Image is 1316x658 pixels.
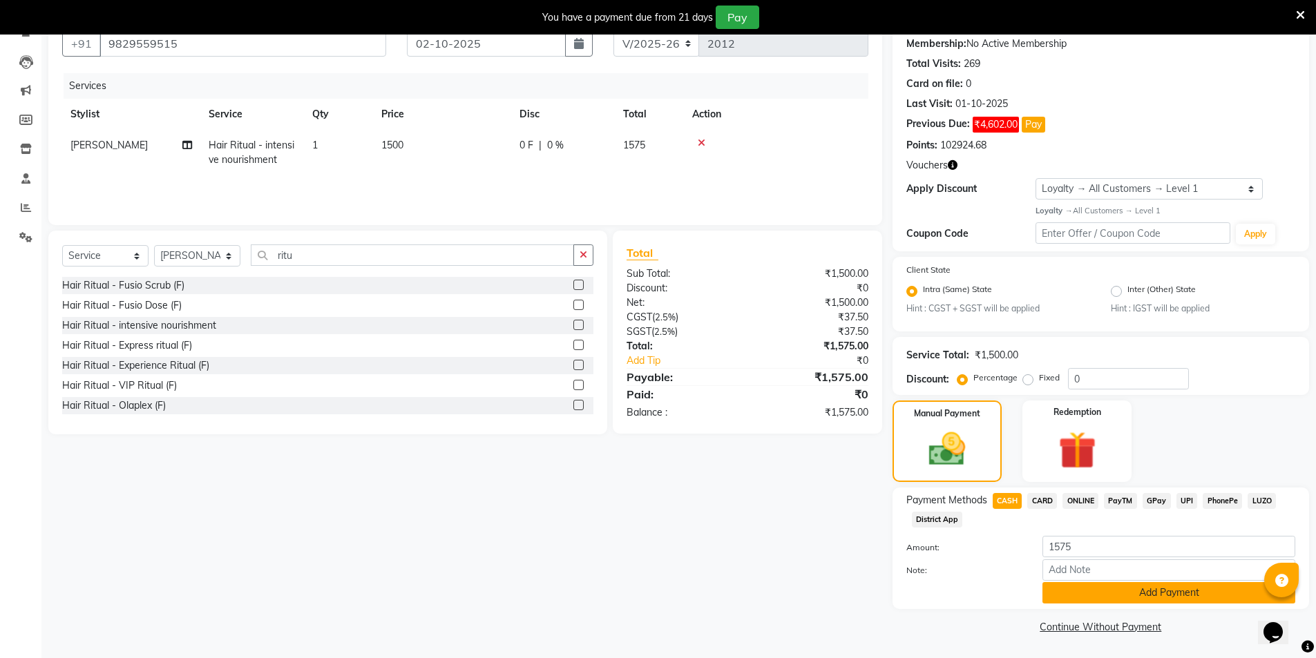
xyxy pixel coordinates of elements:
img: _cash.svg [917,428,977,470]
span: LUZO [1248,493,1276,509]
div: ₹1,575.00 [747,405,879,420]
div: 269 [964,57,980,71]
div: ₹1,575.00 [747,339,879,354]
div: 102924.68 [940,138,986,153]
input: Enter Offer / Coupon Code [1036,222,1230,244]
strong: Loyalty → [1036,206,1072,215]
input: Search by Name/Mobile/Email/Code [99,30,386,57]
div: 01-10-2025 [955,97,1008,111]
small: Hint : CGST + SGST will be applied [906,302,1091,315]
img: _gift.svg [1047,427,1108,474]
span: Hair Ritual - intensive nourishment [209,139,294,166]
th: Action [684,99,868,130]
button: Pay [1022,117,1045,133]
span: | [539,138,542,153]
div: Hair Ritual - Experience Ritual (F) [62,358,209,373]
span: 1 [312,139,318,151]
span: SGST [627,325,651,338]
div: Discount: [906,372,949,387]
div: You have a payment due from 21 days [542,10,713,25]
div: ₹1,500.00 [747,296,879,310]
div: ₹0 [747,386,879,403]
input: Add Note [1042,559,1295,581]
div: No Active Membership [906,37,1295,51]
div: Discount: [616,281,747,296]
div: Card on file: [906,77,963,91]
div: Hair Ritual - VIP Ritual (F) [62,378,177,393]
iframe: chat widget [1258,603,1302,644]
button: Add Payment [1042,582,1295,603]
div: Net: [616,296,747,310]
span: 0 % [547,138,564,153]
div: Hair Ritual - Fusio Scrub (F) [62,278,184,293]
div: ₹1,500.00 [747,267,879,281]
label: Note: [896,564,1033,577]
th: Disc [511,99,615,130]
div: Service Total: [906,348,969,362]
span: CARD [1027,493,1057,509]
span: ONLINE [1062,493,1098,509]
input: Search or Scan [251,244,574,266]
div: ( ) [616,325,747,339]
span: 1575 [623,139,645,151]
div: 0 [966,77,971,91]
div: Hair Ritual - Olaplex (F) [62,398,166,413]
label: Manual Payment [914,407,980,420]
input: Amount [1042,536,1295,557]
span: District App [912,512,963,528]
th: Qty [304,99,373,130]
div: ( ) [616,310,747,325]
span: CGST [627,311,652,323]
div: ₹0 [747,281,879,296]
div: Hair Ritual - Express ritual (F) [62,338,192,353]
span: ₹4,602.00 [973,117,1019,133]
span: UPI [1176,493,1198,509]
label: Intra (Same) State [923,283,992,300]
th: Service [200,99,304,130]
span: CASH [993,493,1022,509]
div: Apply Discount [906,182,1036,196]
span: 0 F [519,138,533,153]
button: Pay [716,6,759,29]
small: Hint : IGST will be applied [1111,302,1295,315]
div: Coupon Code [906,226,1036,241]
span: PayTM [1104,493,1137,509]
label: Amount: [896,541,1033,554]
label: Inter (Other) State [1127,283,1196,300]
a: Add Tip [616,354,769,368]
div: Payable: [616,369,747,385]
span: 2.5% [655,311,676,322]
div: Last Visit: [906,97,953,111]
div: Previous Due: [906,117,970,133]
button: Apply [1236,224,1275,244]
span: [PERSON_NAME] [70,139,148,151]
div: Total: [616,339,747,354]
div: Hair Ritual - intensive nourishment [62,318,216,333]
label: Percentage [973,371,1018,384]
div: ₹0 [770,354,879,368]
span: 2.5% [654,326,675,337]
label: Fixed [1039,371,1060,384]
span: PhonePe [1203,493,1242,509]
div: Total Visits: [906,57,961,71]
div: ₹1,500.00 [975,348,1018,362]
div: Membership: [906,37,966,51]
div: ₹37.50 [747,310,879,325]
div: Sub Total: [616,267,747,281]
div: All Customers → Level 1 [1036,205,1295,217]
th: Stylist [62,99,200,130]
th: Price [373,99,511,130]
a: Continue Without Payment [895,620,1306,635]
div: Points: [906,138,937,153]
div: Services [64,73,879,99]
div: ₹1,575.00 [747,369,879,385]
div: Balance : [616,405,747,420]
div: Paid: [616,386,747,403]
span: GPay [1143,493,1171,509]
div: Hair Ritual - Fusio Dose (F) [62,298,182,313]
label: Client State [906,264,951,276]
span: 1500 [381,139,403,151]
div: ₹37.50 [747,325,879,339]
span: Total [627,246,658,260]
th: Total [615,99,684,130]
